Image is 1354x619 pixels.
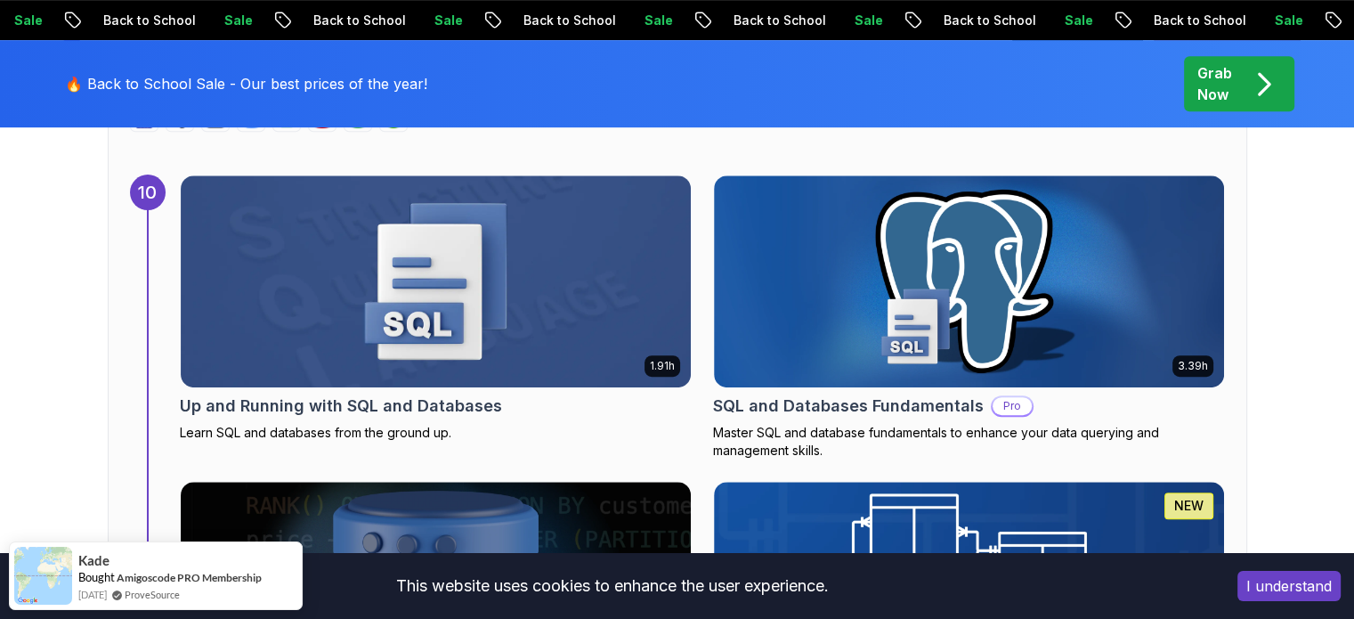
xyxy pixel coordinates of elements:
[117,571,262,584] a: Amigoscode PRO Membership
[713,394,984,419] h2: SQL and Databases Fundamentals
[967,12,1024,29] p: Sale
[1178,359,1208,373] p: 3.39h
[78,587,107,602] span: [DATE]
[125,587,180,602] a: ProveSource
[336,12,393,29] p: Sale
[78,553,109,568] span: Kade
[714,175,1224,387] img: SQL and Databases Fundamentals card
[650,359,675,373] p: 1.91h
[846,12,967,29] p: Back to School
[1237,571,1341,601] button: Accept cookies
[547,12,604,29] p: Sale
[713,424,1225,460] p: Master SQL and database fundamentals to enhance your data querying and management skills.
[636,12,757,29] p: Back to School
[1056,12,1177,29] p: Back to School
[180,424,692,442] p: Learn SQL and databases from the ground up.
[13,566,1211,606] div: This website uses cookies to enhance the user experience.
[181,175,691,387] img: Up and Running with SQL and Databases card
[713,175,1225,460] a: SQL and Databases Fundamentals card3.39hSQL and Databases FundamentalsProMaster SQL and database ...
[1177,12,1234,29] p: Sale
[78,570,115,584] span: Bought
[1197,62,1232,105] p: Grab Now
[993,397,1032,415] p: Pro
[180,175,692,442] a: Up and Running with SQL and Databases card1.91hUp and Running with SQL and DatabasesLearn SQL and...
[180,394,502,419] h2: Up and Running with SQL and Databases
[65,73,427,94] p: 🔥 Back to School Sale - Our best prices of the year!
[5,12,126,29] p: Back to School
[14,547,72,605] img: provesource social proof notification image
[757,12,814,29] p: Sale
[130,175,166,210] div: 10
[426,12,547,29] p: Back to School
[126,12,183,29] p: Sale
[215,12,336,29] p: Back to School
[1174,497,1204,515] p: NEW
